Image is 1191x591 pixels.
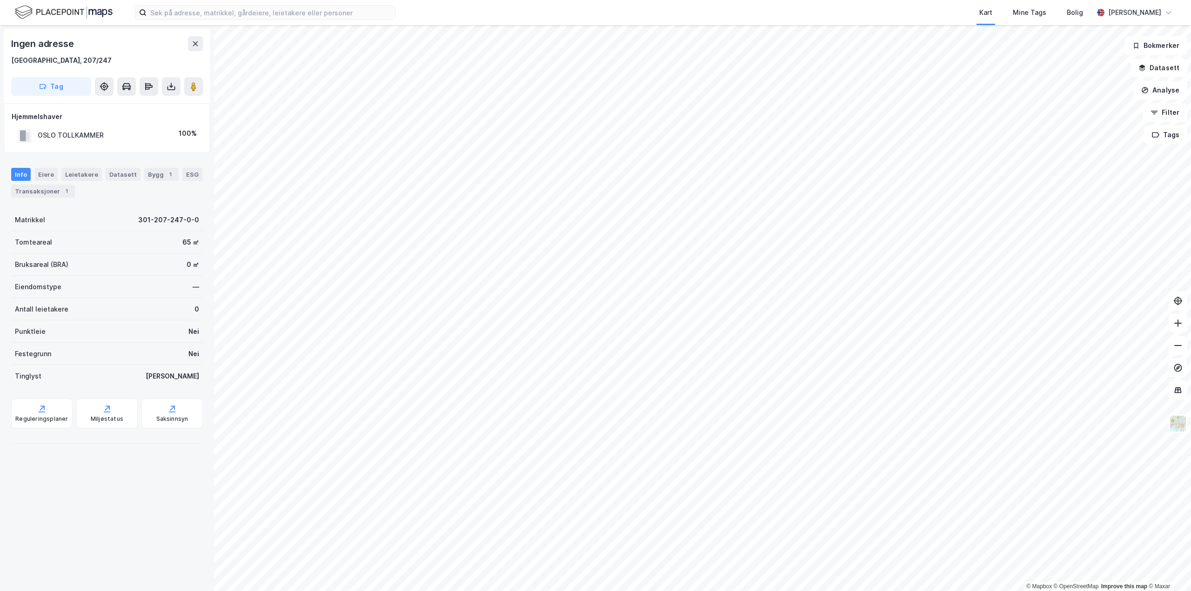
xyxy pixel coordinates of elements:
[15,304,68,315] div: Antall leietakere
[11,77,91,96] button: Tag
[1013,7,1046,18] div: Mine Tags
[11,36,75,51] div: Ingen adresse
[1101,583,1147,590] a: Improve this map
[194,304,199,315] div: 0
[147,6,395,20] input: Søk på adresse, matrikkel, gårdeiere, leietakere eller personer
[15,281,61,292] div: Eiendomstype
[15,259,68,270] div: Bruksareal (BRA)
[12,111,202,122] div: Hjemmelshaver
[15,415,68,423] div: Reguleringsplaner
[106,168,141,181] div: Datasett
[61,168,102,181] div: Leietakere
[1054,583,1099,590] a: OpenStreetMap
[1143,103,1187,122] button: Filter
[11,55,112,66] div: [GEOGRAPHIC_DATA], 207/247
[188,326,199,337] div: Nei
[15,326,46,337] div: Punktleie
[1026,583,1052,590] a: Mapbox
[979,7,992,18] div: Kart
[182,237,199,248] div: 65 ㎡
[15,348,51,359] div: Festegrunn
[187,259,199,270] div: 0 ㎡
[91,415,123,423] div: Miljøstatus
[34,168,58,181] div: Eiere
[15,237,52,248] div: Tomteareal
[138,214,199,226] div: 301-207-247-0-0
[144,168,179,181] div: Bygg
[156,415,188,423] div: Saksinnsyn
[1108,7,1161,18] div: [PERSON_NAME]
[1133,81,1187,100] button: Analyse
[1131,59,1187,77] button: Datasett
[15,214,45,226] div: Matrikkel
[166,170,175,179] div: 1
[146,371,199,382] div: [PERSON_NAME]
[1144,126,1187,144] button: Tags
[1144,546,1191,591] iframe: Chat Widget
[182,168,202,181] div: ESG
[15,371,41,382] div: Tinglyst
[1124,36,1187,55] button: Bokmerker
[62,186,71,196] div: 1
[15,4,113,20] img: logo.f888ab2527a4732fd821a326f86c7f29.svg
[1169,415,1187,432] img: Z
[38,130,104,141] div: OSLO TOLLKAMMER
[188,348,199,359] div: Nei
[11,185,75,198] div: Transaksjoner
[11,168,31,181] div: Info
[179,128,197,139] div: 100%
[1067,7,1083,18] div: Bolig
[193,281,199,292] div: —
[1144,546,1191,591] div: Kontrollprogram for chat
